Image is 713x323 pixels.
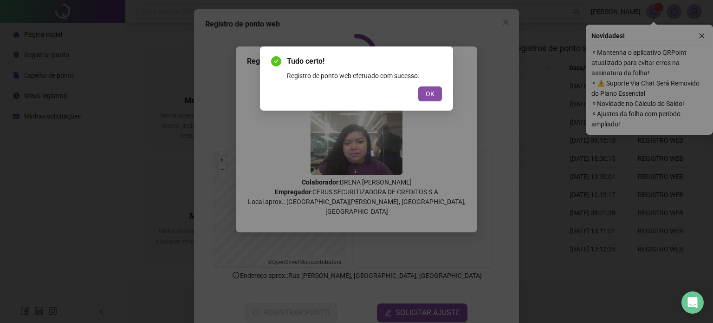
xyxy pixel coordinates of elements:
[418,86,442,101] button: OK
[287,71,442,81] div: Registro de ponto web efetuado com sucesso.
[287,56,442,67] span: Tudo certo!
[681,291,704,314] div: Open Intercom Messenger
[271,56,281,66] span: check-circle
[426,89,434,99] span: OK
